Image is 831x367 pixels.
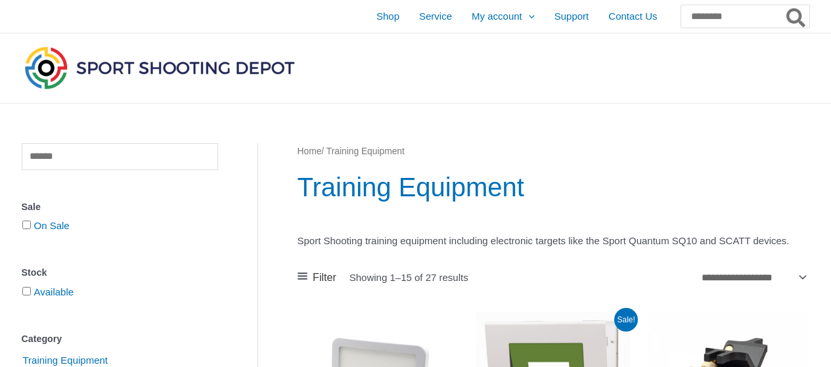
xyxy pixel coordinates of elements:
[614,308,638,332] span: Sale!
[298,268,336,288] a: Filter
[34,220,70,231] a: On Sale
[298,146,322,156] a: Home
[22,330,218,349] div: Category
[298,169,809,205] h1: Training Equipment
[22,221,31,229] input: On Sale
[349,272,468,282] p: Showing 1–15 of 27 results
[697,268,809,288] select: Shop order
[298,143,809,160] nav: Breadcrumb
[22,43,298,92] img: Sport Shooting Depot
[313,268,336,288] span: Filter
[784,5,809,28] button: Search
[298,232,809,250] p: Sport Shooting training equipment including electronic targets like the Sport Quantum SQ10 and SC...
[22,354,110,365] a: Training Equipment
[22,287,31,295] input: Available
[22,198,218,217] div: Sale
[22,263,218,282] div: Stock
[34,286,74,297] a: Available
